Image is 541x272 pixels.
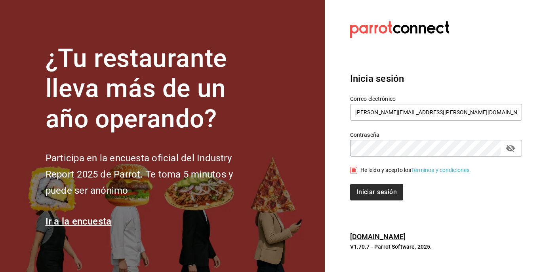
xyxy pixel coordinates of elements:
input: Ingresa tu correo electrónico [350,104,522,121]
h2: Participa en la encuesta oficial del Industry Report 2025 de Parrot. Te toma 5 minutos y puede se... [46,150,259,198]
a: [DOMAIN_NAME] [350,232,406,241]
a: Ir a la encuesta [46,216,112,227]
div: He leído y acepto los [360,166,471,174]
button: passwordField [504,142,517,155]
label: Correo electrónico [350,96,522,101]
h1: ¿Tu restaurante lleva más de un año operando? [46,43,259,134]
button: Iniciar sesión [350,184,403,200]
label: Contraseña [350,132,522,137]
p: V1.70.7 - Parrot Software, 2025. [350,243,522,251]
h3: Inicia sesión [350,72,522,86]
a: Términos y condiciones. [411,167,471,173]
